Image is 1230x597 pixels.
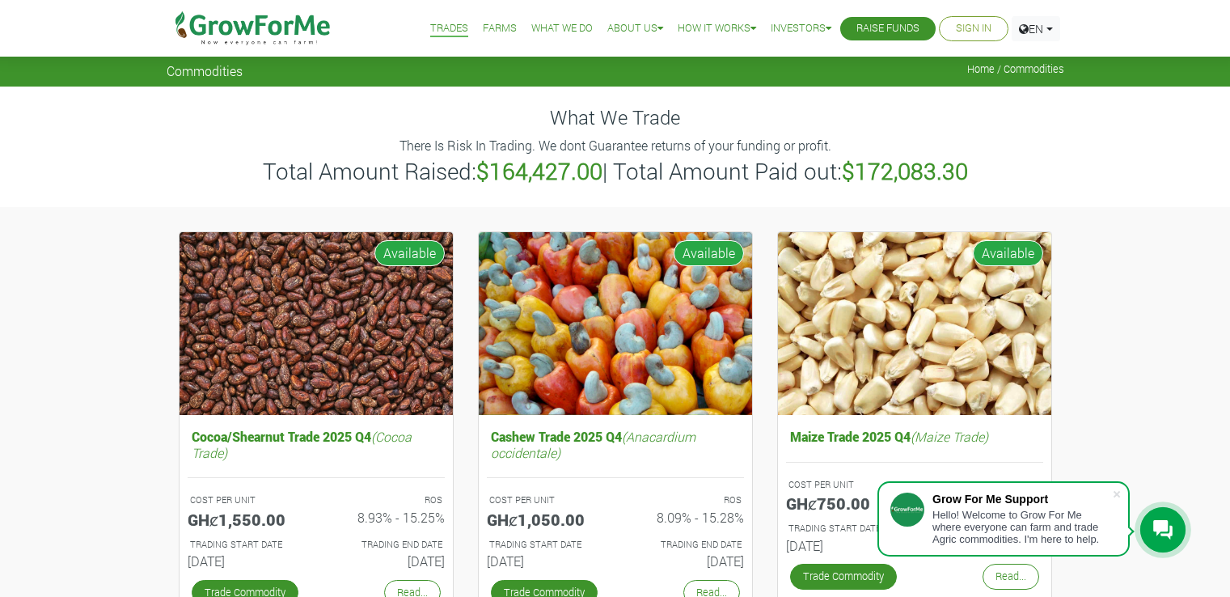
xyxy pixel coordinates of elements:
[192,428,412,460] i: (Cocoa Trade)
[331,493,442,507] p: ROS
[374,240,445,266] span: Available
[932,509,1112,545] div: Hello! Welcome to Grow For Me where everyone can farm and trade Agric commodities. I'm here to help.
[167,106,1064,129] h4: What We Trade
[788,478,900,492] p: COST PER UNIT
[856,20,919,37] a: Raise Funds
[973,240,1043,266] span: Available
[489,538,601,552] p: Estimated Trading Start Date
[188,553,304,569] h6: [DATE]
[487,510,603,529] h5: GHȼ1,050.00
[531,20,593,37] a: What We Do
[190,538,302,552] p: Estimated Trading Start Date
[489,493,601,507] p: COST PER UNIT
[491,428,695,460] i: (Anacardium occidentale)
[169,136,1062,155] p: There Is Risk In Trading. We dont Guarantee returns of your funding or profit.
[188,510,304,529] h5: GHȼ1,550.00
[786,493,902,513] h5: GHȼ750.00
[483,20,517,37] a: Farms
[487,553,603,569] h6: [DATE]
[607,20,663,37] a: About Us
[842,156,968,186] b: $172,083.30
[956,20,991,37] a: Sign In
[967,63,1064,75] span: Home / Commodities
[790,564,897,589] a: Trade Commodity
[190,493,302,507] p: COST PER UNIT
[188,425,445,575] a: Cocoa/Shearnut Trade 2025 Q4(Cocoa Trade) COST PER UNIT GHȼ1,550.00 ROS 8.93% - 15.25% TRADING ST...
[167,63,243,78] span: Commodities
[771,20,831,37] a: Investors
[479,232,752,416] img: growforme image
[630,538,742,552] p: Estimated Trading End Date
[328,553,445,569] h6: [DATE]
[786,425,1043,560] a: Maize Trade 2025 Q4(Maize Trade) COST PER UNIT GHȼ750.00 ROS 7.41% - 15.26% TRADING START DATE [D...
[430,20,468,37] a: Trades
[983,564,1039,589] a: Read...
[929,478,1041,492] p: ROS
[786,538,902,553] h6: [DATE]
[778,232,1051,416] img: growforme image
[487,425,744,575] a: Cashew Trade 2025 Q4(Anacardium occidentale) COST PER UNIT GHȼ1,050.00 ROS 8.09% - 15.28% TRADING...
[788,522,900,536] p: Estimated Trading Start Date
[678,20,756,37] a: How it Works
[180,232,453,416] img: growforme image
[169,158,1062,185] h3: Total Amount Raised: | Total Amount Paid out:
[487,425,744,464] h5: Cashew Trade 2025 Q4
[628,553,744,569] h6: [DATE]
[786,425,1043,448] h5: Maize Trade 2025 Q4
[476,156,602,186] b: $164,427.00
[911,428,988,445] i: (Maize Trade)
[188,425,445,464] h5: Cocoa/Shearnut Trade 2025 Q4
[328,510,445,525] h6: 8.93% - 15.25%
[674,240,744,266] span: Available
[628,510,744,525] h6: 8.09% - 15.28%
[331,538,442,552] p: Estimated Trading End Date
[1012,16,1060,41] a: EN
[932,493,1112,506] div: Grow For Me Support
[630,493,742,507] p: ROS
